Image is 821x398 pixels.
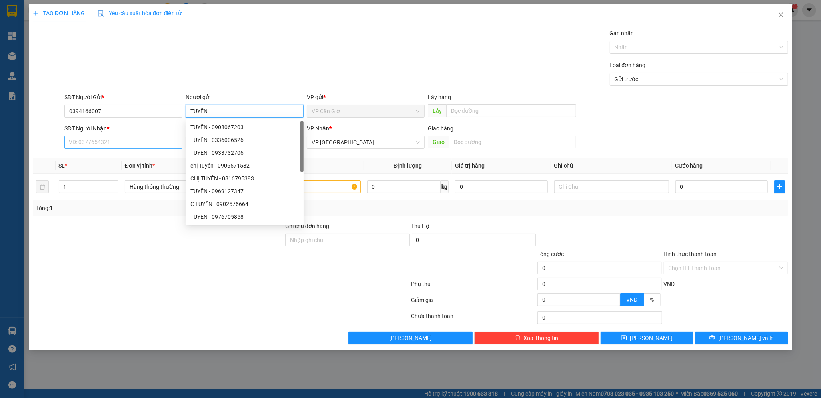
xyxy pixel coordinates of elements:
div: TUYỀN - 0933732706 [186,146,304,159]
button: save[PERSON_NAME] [601,332,694,344]
button: deleteXóa Thông tin [474,332,599,344]
span: Giá trị hàng [455,162,485,169]
span: close [778,12,784,18]
span: plus [33,10,38,16]
span: VND [664,281,675,287]
span: Gửi trước [615,73,784,85]
span: kg [441,180,449,193]
div: TUYỀN - 0336006526 [190,136,299,144]
span: Giao hàng [428,125,453,132]
span: VP Cần Giờ [312,105,420,117]
div: CHỊ TUYỀN - 0816795393 [186,172,304,185]
button: Close [770,4,792,26]
img: icon [98,10,104,17]
span: VND [627,296,638,303]
span: Định lượng [394,162,422,169]
span: Hàng thông thường [130,181,235,193]
button: [PERSON_NAME] [348,332,473,344]
div: TUYỀN - 0908067203 [190,123,299,132]
label: Loại đơn hàng [610,62,646,68]
button: delete [36,180,49,193]
span: Yêu cầu xuất hóa đơn điện tử [98,10,182,16]
div: TUYỀN - 0976705858 [190,212,299,221]
span: VP Nhận [307,125,329,132]
span: Đơn vị tính [125,162,155,169]
button: plus [774,180,785,193]
div: Tổng: 1 [36,204,317,212]
div: chị Tuyền - 0906571582 [186,159,304,172]
input: Ghi Chú [554,180,669,193]
div: Người gửi [186,93,304,102]
input: Ghi chú đơn hàng [285,234,410,246]
div: C TUYỀN - 0902576664 [186,198,304,210]
button: printer[PERSON_NAME] và In [695,332,788,344]
span: Lấy [428,104,446,117]
input: Dọc đường [446,104,576,117]
th: Ghi chú [551,158,672,174]
img: logo.jpg [10,10,50,50]
span: plus [775,184,785,190]
span: Giao [428,136,449,148]
div: CHỊ TUYỀN - 0816795393 [190,174,299,183]
div: Chưa thanh toán [411,312,537,326]
div: TUYỀN - 0908067203 [186,121,304,134]
span: TẠO ĐƠN HÀNG [33,10,85,16]
span: Xóa Thông tin [524,334,559,342]
div: SĐT Người Nhận [64,124,182,133]
span: [PERSON_NAME] [389,334,432,342]
div: VP gửi [307,93,425,102]
span: Cước hàng [675,162,703,169]
span: Lấy hàng [428,94,451,100]
span: % [650,296,654,303]
span: SL [59,162,65,169]
div: Phụ thu [411,280,537,294]
div: TUYỀN - 0969127347 [186,185,304,198]
span: [PERSON_NAME] [630,334,673,342]
div: Giảm giá [411,296,537,310]
span: Tổng cước [537,251,564,257]
div: TUYỀN - 0969127347 [190,187,299,196]
label: Hình thức thanh toán [664,251,717,257]
span: [PERSON_NAME] và In [718,334,774,342]
input: 0 [455,180,548,193]
span: delete [515,335,521,341]
div: chị Tuyền - 0906571582 [190,161,299,170]
div: SĐT Người Gửi [64,93,182,102]
span: printer [709,335,715,341]
div: C TUYỀN - 0902576664 [190,200,299,208]
input: Dọc đường [449,136,576,148]
b: Thành Phúc Bus [10,52,40,89]
div: TUYỀN - 0336006526 [186,134,304,146]
div: TUYỀN - 0976705858 [186,210,304,223]
label: Gán nhãn [610,30,634,36]
span: VP Sài Gòn [312,136,420,148]
label: Ghi chú đơn hàng [285,223,329,229]
span: save [621,335,627,341]
div: TUYỀN - 0933732706 [190,148,299,157]
b: Gửi khách hàng [49,12,79,49]
span: Thu Hộ [411,223,429,229]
